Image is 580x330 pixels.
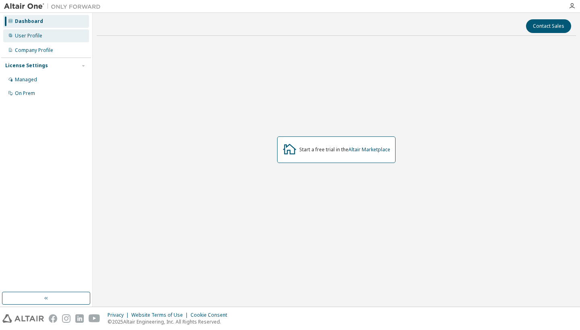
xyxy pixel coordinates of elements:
div: On Prem [15,90,35,97]
div: Company Profile [15,47,53,54]
div: Start a free trial in the [299,146,390,153]
img: instagram.svg [62,314,70,323]
img: youtube.svg [89,314,100,323]
a: Altair Marketplace [348,146,390,153]
img: Altair One [4,2,105,10]
div: Website Terms of Use [131,312,191,318]
img: linkedin.svg [75,314,84,323]
img: altair_logo.svg [2,314,44,323]
img: facebook.svg [49,314,57,323]
button: Contact Sales [526,19,571,33]
div: Dashboard [15,18,43,25]
div: User Profile [15,33,42,39]
div: License Settings [5,62,48,69]
p: © 2025 Altair Engineering, Inc. All Rights Reserved. [108,318,232,325]
div: Managed [15,76,37,83]
div: Privacy [108,312,131,318]
div: Cookie Consent [191,312,232,318]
